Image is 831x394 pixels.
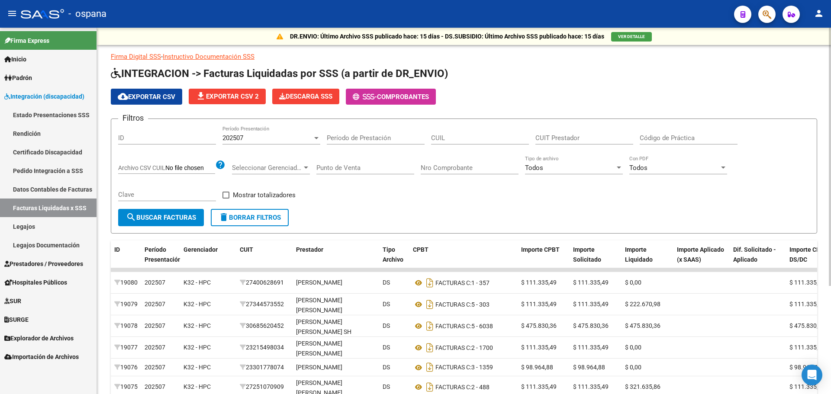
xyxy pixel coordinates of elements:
[413,319,514,333] div: 5 - 6038
[114,246,120,253] span: ID
[625,301,660,308] span: $ 222.670,98
[413,246,428,253] span: CPBT
[435,323,471,330] span: FACTURAS C:
[625,344,641,351] span: $ 0,00
[629,164,647,172] span: Todos
[126,212,136,222] mat-icon: search
[290,32,604,41] p: DR.ENVIO: Último Archivo SSS publicado hace: 15 días - DS.SUBSIDIO: Último Archivo SSS publicado ...
[163,53,254,61] a: Instructivo Documentación SSS
[673,240,730,279] datatable-header-cell: Importe Aplicado (x SAAS)
[789,322,825,329] span: $ 475.830,36
[521,279,557,286] span: $ 111.335,49
[111,53,161,61] a: Firma Digital SSS
[383,383,390,390] span: DS
[184,279,211,286] span: K32 - HPC
[296,362,342,372] div: [PERSON_NAME]
[521,344,557,351] span: $ 111.335,49
[184,301,211,308] span: K32 - HPC
[518,240,570,279] datatable-header-cell: Importe CPBT
[573,246,601,263] span: Importe Solicitado
[424,319,435,333] i: Descargar documento
[573,344,609,351] span: $ 111.335,49
[625,246,653,263] span: Importe Liquidado
[573,383,609,390] span: $ 111.335,49
[570,240,622,279] datatable-header-cell: Importe Solicitado
[240,362,289,372] div: 23301778074
[296,339,376,359] div: [PERSON_NAME] [PERSON_NAME]
[296,317,376,337] div: [PERSON_NAME] [PERSON_NAME] SH
[293,240,379,279] datatable-header-cell: Prestador
[525,164,543,172] span: Todos
[240,321,289,331] div: 30685620452
[413,276,514,290] div: 1 - 357
[111,240,141,279] datatable-header-cell: ID
[521,383,557,390] span: $ 111.335,49
[802,365,822,385] div: Open Intercom Messenger
[145,279,165,286] span: 202507
[240,382,289,392] div: 27251070909
[789,383,825,390] span: $ 111.335,49
[789,344,825,351] span: $ 111.335,49
[521,322,557,329] span: $ 475.830,36
[573,301,609,308] span: $ 111.335,49
[383,364,390,371] span: DS
[424,341,435,355] i: Descargar documento
[145,301,165,308] span: 202507
[4,278,67,287] span: Hospitales Públicos
[435,364,471,371] span: FACTURAS C:
[413,298,514,311] div: 5 - 303
[424,380,435,394] i: Descargar documento
[4,54,26,64] span: Inicio
[383,279,390,286] span: DS
[383,344,390,351] span: DS
[111,89,182,105] button: Exportar CSV
[625,383,660,390] span: $ 321.635,86
[272,89,339,105] app-download-masive: Descarga masiva de comprobantes (adjuntos)
[215,160,225,170] mat-icon: help
[7,8,17,19] mat-icon: menu
[141,240,180,279] datatable-header-cell: Período Presentación
[296,246,323,253] span: Prestador
[625,279,641,286] span: $ 0,00
[118,164,165,171] span: Archivo CSV CUIL
[4,352,79,362] span: Importación de Archivos
[611,32,652,42] button: VER DETALLE
[814,8,824,19] mat-icon: person
[219,214,281,221] span: Borrar Filtros
[730,240,786,279] datatable-header-cell: Dif. Solicitado - Aplicado
[4,315,29,324] span: SURGE
[4,333,74,343] span: Explorador de Archivos
[413,341,514,355] div: 2 - 1700
[211,209,289,226] button: Borrar Filtros
[118,93,175,101] span: Exportar CSV
[424,276,435,290] i: Descargar documento
[4,92,84,101] span: Integración (discapacidad)
[145,344,165,351] span: 202507
[377,93,429,101] span: Comprobantes
[272,89,339,104] button: Descarga SSS
[184,383,211,390] span: K32 - HPC
[573,322,609,329] span: $ 475.830,36
[165,164,215,172] input: Archivo CSV CUIL
[111,67,448,80] span: INTEGRACION -> Facturas Liquidadas por SSS (a partir de DR_ENVIO)
[435,384,471,391] span: FACTURAS C:
[573,279,609,286] span: $ 111.335,49
[4,296,21,306] span: SUR
[114,382,138,392] div: 19075
[409,240,518,279] datatable-header-cell: CPBT
[184,344,211,351] span: K32 - HPC
[126,214,196,221] span: Buscar Facturas
[383,301,390,308] span: DS
[789,364,821,371] span: $ 98.964,88
[521,364,553,371] span: $ 98.964,88
[114,278,138,288] div: 19080
[240,343,289,352] div: 23215498034
[424,298,435,311] i: Descargar documento
[521,301,557,308] span: $ 111.335,49
[145,246,181,263] span: Período Presentación
[240,299,289,309] div: 27344573552
[789,246,828,263] span: Importe CPBT DS/DC
[625,322,660,329] span: $ 475.830,36
[4,259,83,269] span: Prestadores / Proveedores
[114,299,138,309] div: 19079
